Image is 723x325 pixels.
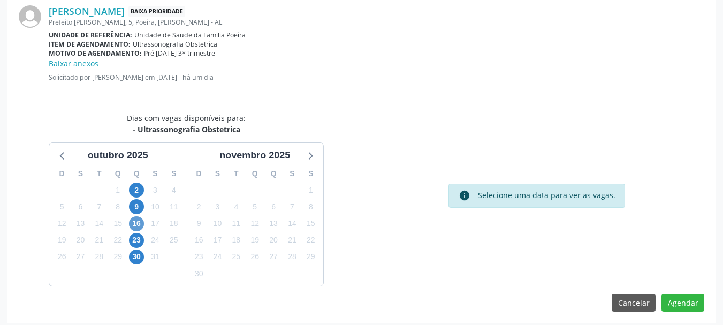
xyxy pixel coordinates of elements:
div: S [146,165,165,182]
i: info [459,190,470,201]
span: quarta-feira, 8 de outubro de 2025 [110,199,125,214]
span: sexta-feira, 24 de outubro de 2025 [148,233,163,248]
span: sexta-feira, 17 de outubro de 2025 [148,216,163,231]
span: sexta-feira, 14 de novembro de 2025 [285,216,300,231]
span: quarta-feira, 5 de novembro de 2025 [247,199,262,214]
span: quinta-feira, 13 de novembro de 2025 [266,216,281,231]
a: [PERSON_NAME] [49,5,125,17]
span: quarta-feira, 22 de outubro de 2025 [110,233,125,248]
span: sexta-feira, 7 de novembro de 2025 [285,199,300,214]
div: S [164,165,183,182]
span: Ultrassonografia Obstetrica [133,40,217,49]
div: Q [246,165,264,182]
span: terça-feira, 4 de novembro de 2025 [229,199,243,214]
div: T [90,165,109,182]
span: quinta-feira, 20 de novembro de 2025 [266,233,281,248]
span: quinta-feira, 6 de novembro de 2025 [266,199,281,214]
div: S [301,165,320,182]
span: domingo, 2 de novembro de 2025 [192,199,207,214]
span: segunda-feira, 24 de novembro de 2025 [210,250,225,264]
span: sábado, 15 de novembro de 2025 [303,216,318,231]
div: Selecione uma data para ver as vagas. [478,190,615,201]
div: Prefeito [PERSON_NAME], 5, Poeira, [PERSON_NAME] - AL [49,18,704,27]
span: sábado, 11 de outubro de 2025 [166,199,181,214]
div: Q [109,165,127,182]
span: quinta-feira, 9 de outubro de 2025 [129,199,144,214]
p: Solicitado por [PERSON_NAME] em [DATE] - há um dia [49,73,704,82]
span: segunda-feira, 6 de outubro de 2025 [73,199,88,214]
span: domingo, 16 de novembro de 2025 [192,233,207,248]
span: sábado, 1 de novembro de 2025 [303,183,318,198]
span: quarta-feira, 19 de novembro de 2025 [247,233,262,248]
span: sábado, 18 de outubro de 2025 [166,216,181,231]
span: segunda-feira, 13 de outubro de 2025 [73,216,88,231]
span: quinta-feira, 27 de novembro de 2025 [266,250,281,264]
div: Dias com vagas disponíveis para: [127,112,246,135]
span: sábado, 22 de novembro de 2025 [303,233,318,248]
div: Q [264,165,283,182]
b: Motivo de agendamento: [49,49,142,58]
span: domingo, 5 de outubro de 2025 [55,199,70,214]
div: outubro 2025 [83,148,153,163]
span: terça-feira, 25 de novembro de 2025 [229,250,243,264]
span: terça-feira, 21 de outubro de 2025 [92,233,106,248]
span: quarta-feira, 12 de novembro de 2025 [247,216,262,231]
span: sexta-feira, 3 de outubro de 2025 [148,183,163,198]
span: domingo, 19 de outubro de 2025 [55,233,70,248]
span: domingo, 12 de outubro de 2025 [55,216,70,231]
span: sábado, 4 de outubro de 2025 [166,183,181,198]
span: sábado, 25 de outubro de 2025 [166,233,181,248]
span: sexta-feira, 31 de outubro de 2025 [148,250,163,264]
span: segunda-feira, 10 de novembro de 2025 [210,216,225,231]
span: quarta-feira, 29 de outubro de 2025 [110,250,125,264]
span: segunda-feira, 3 de novembro de 2025 [210,199,225,214]
span: terça-feira, 14 de outubro de 2025 [92,216,106,231]
span: domingo, 9 de novembro de 2025 [192,216,207,231]
div: T [227,165,246,182]
div: S [283,165,302,182]
div: - Ultrassonografia Obstetrica [127,124,246,135]
span: quarta-feira, 15 de outubro de 2025 [110,216,125,231]
span: segunda-feira, 27 de outubro de 2025 [73,250,88,264]
div: D [189,165,208,182]
span: quarta-feira, 1 de outubro de 2025 [110,183,125,198]
span: domingo, 23 de novembro de 2025 [192,250,207,264]
div: D [52,165,71,182]
span: Pré [DATE] 3* trimestre [144,49,215,58]
span: segunda-feira, 17 de novembro de 2025 [210,233,225,248]
span: terça-feira, 7 de outubro de 2025 [92,199,106,214]
span: domingo, 30 de novembro de 2025 [192,266,207,281]
span: sexta-feira, 10 de outubro de 2025 [148,199,163,214]
div: S [208,165,227,182]
div: S [71,165,90,182]
button: Cancelar [612,294,656,312]
span: Baixa Prioridade [128,6,185,17]
span: terça-feira, 28 de outubro de 2025 [92,250,106,264]
span: quarta-feira, 26 de novembro de 2025 [247,250,262,264]
span: quinta-feira, 30 de outubro de 2025 [129,250,144,264]
span: sábado, 8 de novembro de 2025 [303,199,318,214]
button: Agendar [661,294,704,312]
span: terça-feira, 11 de novembro de 2025 [229,216,243,231]
span: sexta-feira, 28 de novembro de 2025 [285,250,300,264]
b: Unidade de referência: [49,31,132,40]
div: novembro 2025 [215,148,294,163]
a: Baixar anexos [49,58,98,69]
span: terça-feira, 18 de novembro de 2025 [229,233,243,248]
span: sábado, 29 de novembro de 2025 [303,250,318,264]
span: domingo, 26 de outubro de 2025 [55,250,70,264]
span: quinta-feira, 16 de outubro de 2025 [129,216,144,231]
img: img [19,5,41,28]
span: sexta-feira, 21 de novembro de 2025 [285,233,300,248]
div: Q [127,165,146,182]
span: Unidade de Saude da Familia Poeira [134,31,246,40]
span: quinta-feira, 2 de outubro de 2025 [129,183,144,198]
b: Item de agendamento: [49,40,131,49]
span: segunda-feira, 20 de outubro de 2025 [73,233,88,248]
span: quinta-feira, 23 de outubro de 2025 [129,233,144,248]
